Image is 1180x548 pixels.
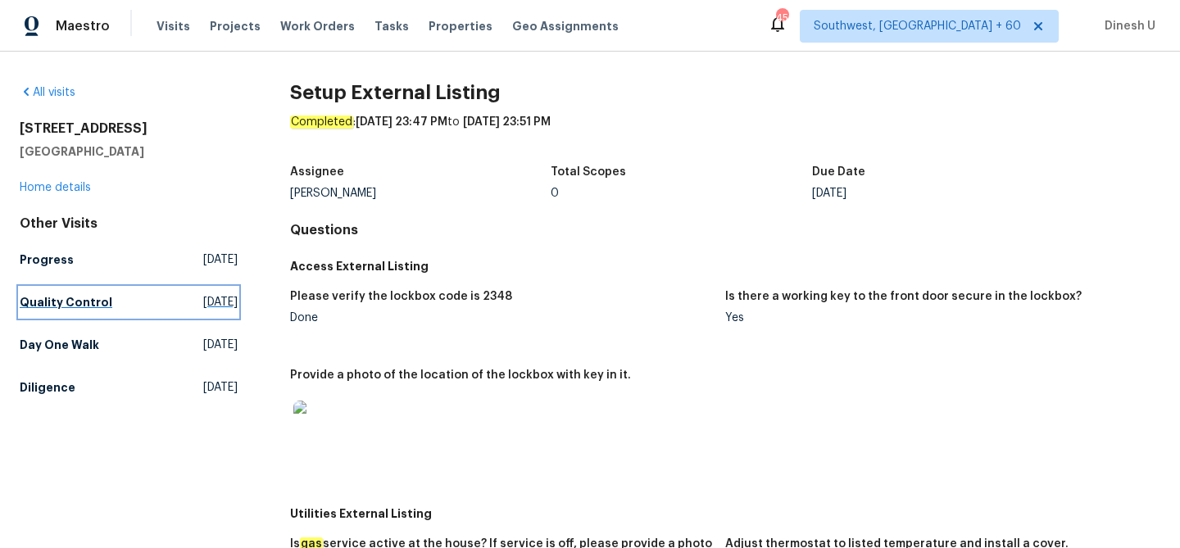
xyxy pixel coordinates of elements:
span: Properties [429,18,492,34]
em: Completed [290,115,353,129]
h5: Provide a photo of the location of the lockbox with key in it. [290,369,631,381]
h5: Is there a working key to the front door secure in the lockbox? [725,291,1082,302]
h5: Total Scopes [551,166,626,178]
h5: Due Date [812,166,865,178]
span: Work Orders [280,18,355,34]
div: : to [290,114,1160,156]
span: [DATE] 23:51 PM [463,116,551,128]
a: Progress[DATE] [20,245,238,274]
span: [DATE] [203,379,238,396]
a: Day One Walk[DATE] [20,330,238,360]
span: [DATE] [203,294,238,310]
div: [DATE] [812,188,1073,199]
h5: Day One Walk [20,337,99,353]
a: All visits [20,87,75,98]
span: Tasks [374,20,409,32]
h5: Diligence [20,379,75,396]
div: Yes [725,312,1147,324]
span: [DATE] 23:47 PM [356,116,447,128]
h2: Setup External Listing [290,84,1160,101]
div: 458 [776,10,787,26]
h5: Utilities External Listing [290,505,1160,522]
span: Geo Assignments [512,18,619,34]
h2: [STREET_ADDRESS] [20,120,238,137]
a: Diligence[DATE] [20,373,238,402]
h5: [GEOGRAPHIC_DATA] [20,143,238,160]
h5: Access External Listing [290,258,1160,274]
h5: Assignee [290,166,344,178]
div: [PERSON_NAME] [290,188,551,199]
span: Southwest, [GEOGRAPHIC_DATA] + 60 [814,18,1021,34]
h5: Progress [20,251,74,268]
h5: Quality Control [20,294,112,310]
span: Maestro [56,18,110,34]
span: Dinesh U [1098,18,1155,34]
h4: Questions [290,222,1160,238]
div: 0 [551,188,812,199]
a: Quality Control[DATE] [20,288,238,317]
span: [DATE] [203,251,238,268]
div: Other Visits [20,215,238,232]
span: [DATE] [203,337,238,353]
a: Home details [20,182,91,193]
span: Visits [157,18,190,34]
span: Projects [210,18,261,34]
h5: Please verify the lockbox code is 2348 [290,291,512,302]
div: Done [290,312,712,324]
